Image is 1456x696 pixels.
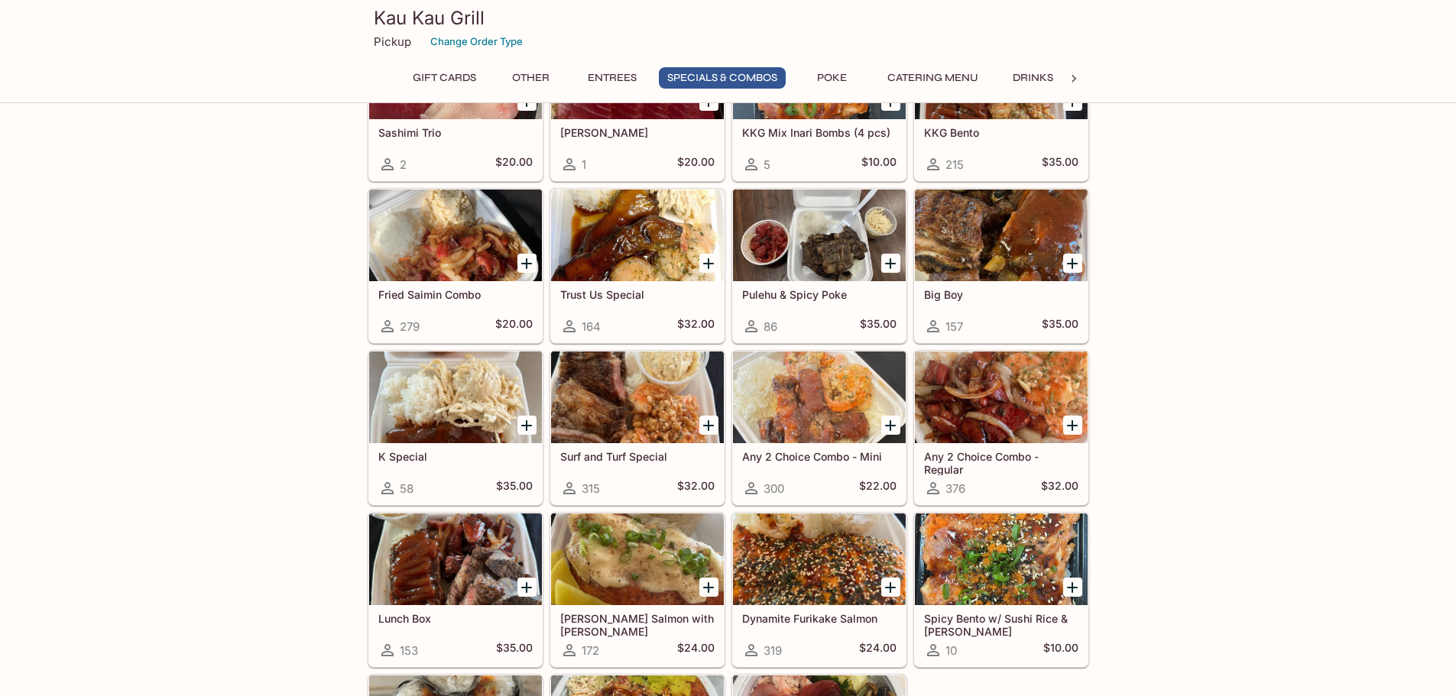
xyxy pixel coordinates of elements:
span: 300 [764,481,784,496]
span: 215 [945,157,964,172]
div: K Special [369,351,542,443]
button: Add Any 2 Choice Combo - Mini [881,416,900,435]
button: Specials & Combos [659,67,786,89]
h5: $32.00 [677,479,715,497]
h5: Pulehu & Spicy Poke [742,288,897,301]
h5: $35.00 [496,641,533,659]
div: Dynamite Furikake Salmon [733,513,906,605]
h5: $35.00 [496,479,533,497]
span: 376 [945,481,965,496]
button: Add Big Boy [1063,254,1082,273]
div: KKG Bento [915,28,1088,119]
h5: [PERSON_NAME] [560,126,715,139]
h5: Sashimi Trio [378,126,533,139]
span: 2 [400,157,407,172]
span: 157 [945,319,963,334]
button: Add Surf and Turf Special [699,416,718,435]
div: Any 2 Choice Combo - Mini [733,351,906,443]
span: 319 [764,643,782,658]
span: 153 [400,643,418,658]
div: Spicy Bento w/ Sushi Rice & Nori [915,513,1088,605]
h5: Spicy Bento w/ Sushi Rice & [PERSON_NAME] [924,612,1078,637]
span: 10 [945,643,957,658]
h5: Dynamite Furikake Salmon [742,612,897,625]
a: Spicy Bento w/ Sushi Rice & [PERSON_NAME]10$10.00 [914,513,1088,667]
a: Any 2 Choice Combo - Mini300$22.00 [732,351,906,505]
div: Fried Saimin Combo [369,189,542,281]
a: K Special58$35.00 [368,351,543,505]
div: Ora King Salmon with Aburi Garlic Mayo [551,513,724,605]
div: Trust Us Special [551,189,724,281]
h5: $20.00 [495,317,533,335]
a: [PERSON_NAME] Salmon with [PERSON_NAME]172$24.00 [550,513,725,667]
button: Poke [798,67,867,89]
div: Lunch Box [369,513,542,605]
h5: $35.00 [1042,317,1078,335]
a: KKG Bento215$35.00 [914,27,1088,181]
span: 58 [400,481,413,496]
button: Add Lunch Box [517,578,537,597]
button: Add Fried Saimin Combo [517,254,537,273]
a: Trust Us Special164$32.00 [550,189,725,343]
div: Sashimi Trio [369,28,542,119]
div: Pulehu & Spicy Poke [733,189,906,281]
h5: Trust Us Special [560,288,715,301]
div: Ahi Sashimi [551,28,724,119]
h5: $20.00 [495,155,533,173]
h5: [PERSON_NAME] Salmon with [PERSON_NAME] [560,612,715,637]
h5: $10.00 [861,155,897,173]
div: Surf and Turf Special [551,351,724,443]
button: Add Pulehu & Spicy Poke [881,254,900,273]
h5: $32.00 [677,317,715,335]
button: Change Order Type [423,30,530,53]
button: Add K Special [517,416,537,435]
h5: $24.00 [677,641,715,659]
h5: $20.00 [677,155,715,173]
span: 86 [764,319,777,334]
button: Add Any 2 Choice Combo - Regular [1063,416,1082,435]
p: Pickup [374,34,411,49]
button: Gift Cards [404,67,485,89]
h5: Any 2 Choice Combo - Mini [742,450,897,463]
h5: Big Boy [924,288,1078,301]
button: Add Dynamite Furikake Salmon [881,578,900,597]
h3: Kau Kau Grill [374,6,1083,30]
a: Big Boy157$35.00 [914,189,1088,343]
a: Lunch Box153$35.00 [368,513,543,667]
button: Add Ora King Salmon with Aburi Garlic Mayo [699,578,718,597]
span: 315 [582,481,600,496]
span: 172 [582,643,599,658]
a: Sashimi Trio2$20.00 [368,27,543,181]
span: 279 [400,319,420,334]
h5: Surf and Turf Special [560,450,715,463]
button: Entrees [578,67,647,89]
a: Dynamite Furikake Salmon319$24.00 [732,513,906,667]
a: KKG Mix Inari Bombs (4 pcs)5$10.00 [732,27,906,181]
span: 5 [764,157,770,172]
h5: $24.00 [859,641,897,659]
a: [PERSON_NAME]1$20.00 [550,27,725,181]
h5: $35.00 [1042,155,1078,173]
span: 1 [582,157,586,172]
a: Fried Saimin Combo279$20.00 [368,189,543,343]
button: Add Trust Us Special [699,254,718,273]
h5: Fried Saimin Combo [378,288,533,301]
button: Drinks [999,67,1068,89]
h5: $35.00 [860,317,897,335]
h5: K Special [378,450,533,463]
h5: $22.00 [859,479,897,497]
h5: Lunch Box [378,612,533,625]
h5: Any 2 Choice Combo - Regular [924,450,1078,475]
h5: $32.00 [1041,479,1078,497]
button: Add Spicy Bento w/ Sushi Rice & Nori [1063,578,1082,597]
button: Catering Menu [879,67,987,89]
span: 164 [582,319,601,334]
h5: $10.00 [1043,641,1078,659]
a: Any 2 Choice Combo - Regular376$32.00 [914,351,1088,505]
a: Pulehu & Spicy Poke86$35.00 [732,189,906,343]
button: Other [497,67,566,89]
a: Surf and Turf Special315$32.00 [550,351,725,505]
h5: KKG Mix Inari Bombs (4 pcs) [742,126,897,139]
div: Big Boy [915,189,1088,281]
div: KKG Mix Inari Bombs (4 pcs) [733,28,906,119]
